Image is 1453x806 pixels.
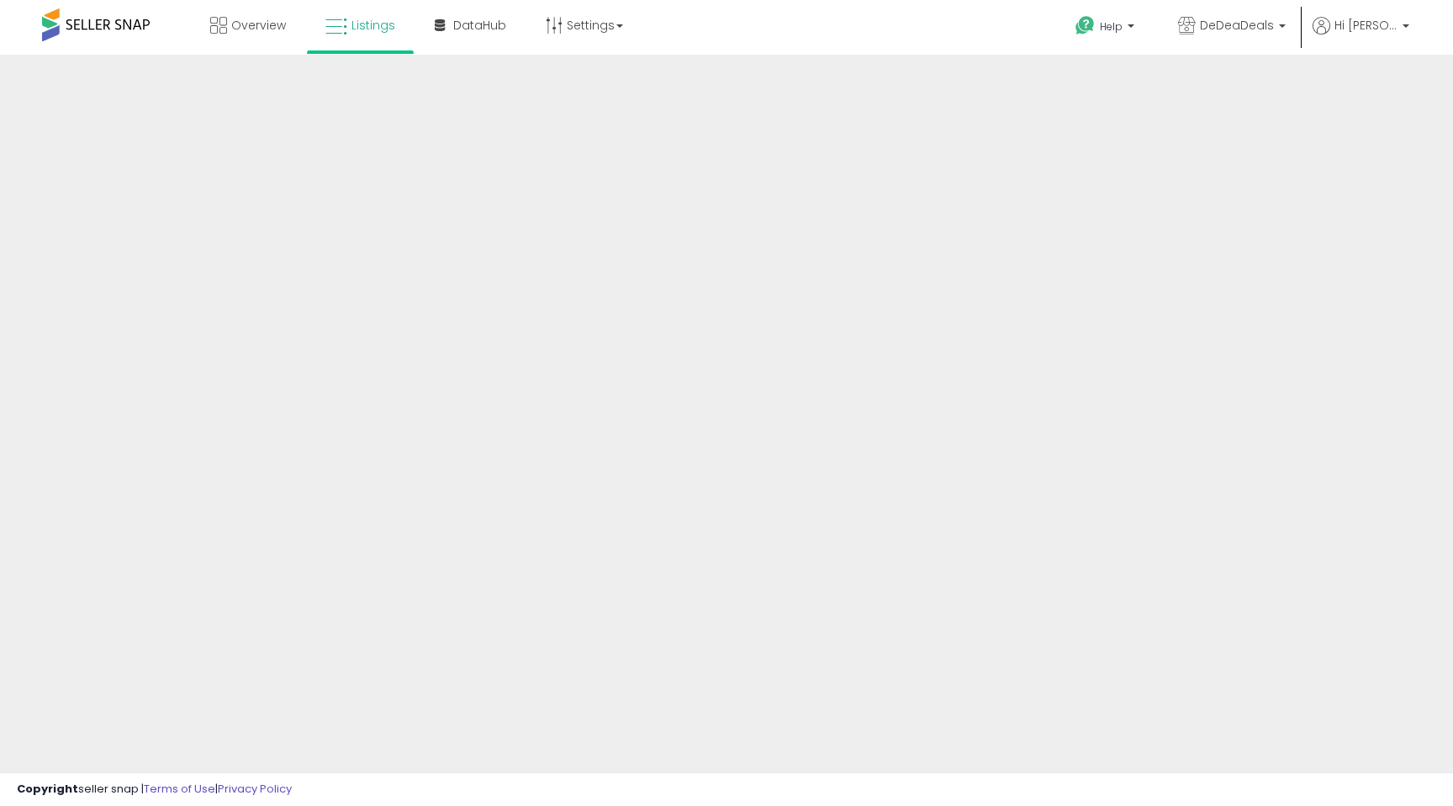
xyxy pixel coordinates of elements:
[1334,17,1398,34] span: Hi [PERSON_NAME]
[1200,17,1274,34] span: DeDeaDeals
[1062,3,1151,55] a: Help
[1313,17,1409,55] a: Hi [PERSON_NAME]
[231,17,286,34] span: Overview
[351,17,395,34] span: Listings
[1075,15,1096,36] i: Get Help
[1100,19,1123,34] span: Help
[453,17,506,34] span: DataHub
